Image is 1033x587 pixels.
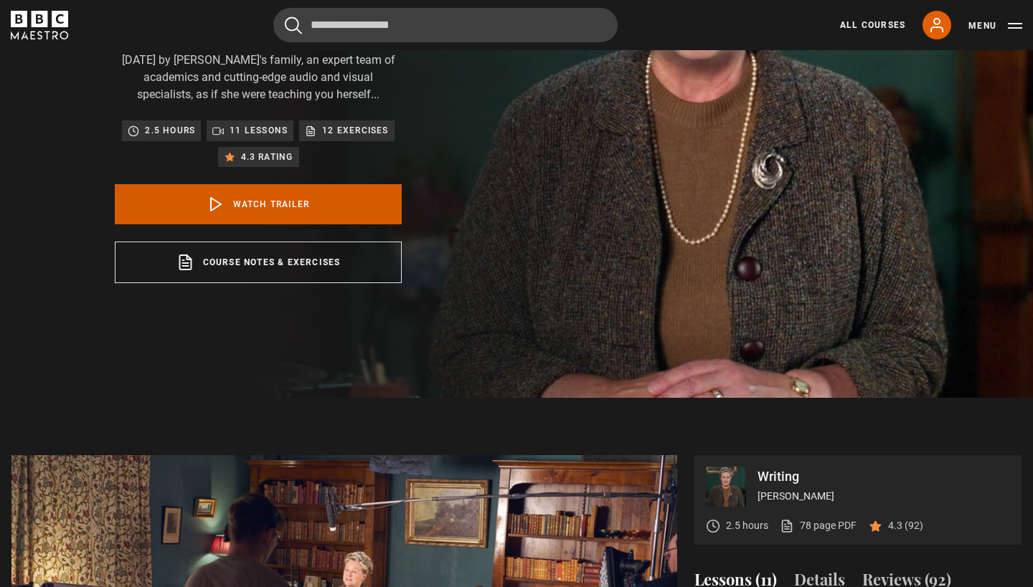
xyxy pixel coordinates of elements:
p: [PERSON_NAME] [758,489,1010,504]
svg: BBC Maestro [11,11,68,39]
p: 12 exercises [322,123,388,138]
a: Watch Trailer [115,184,402,224]
p: 2.5 hours [145,123,195,138]
p: 4.3 rating [241,150,293,164]
p: 4.3 (92) [888,518,923,533]
a: All Courses [840,19,905,32]
p: 11 lessons [230,123,288,138]
p: 2.5 hours [726,518,768,533]
p: Writing [758,470,1010,483]
button: Toggle navigation [968,19,1022,33]
a: 78 page PDF [780,518,857,533]
a: Course notes & exercises [115,242,402,283]
button: Submit the search query [285,16,302,34]
input: Search [273,8,618,42]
